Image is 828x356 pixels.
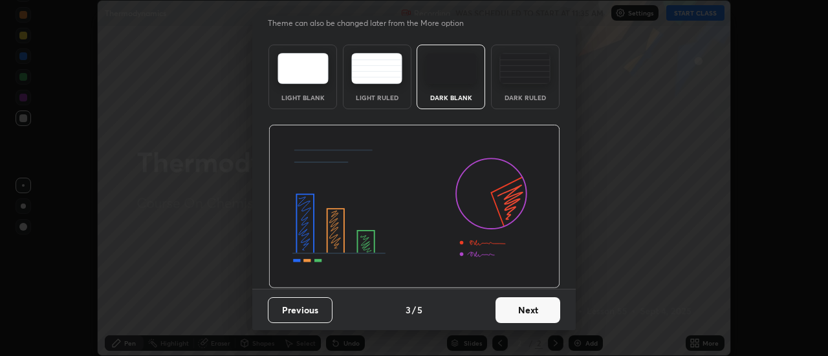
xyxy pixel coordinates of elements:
img: darkTheme.f0cc69e5.svg [426,53,477,84]
h4: 5 [417,303,422,317]
h4: / [412,303,416,317]
div: Dark Ruled [499,94,551,101]
button: Next [496,297,560,323]
img: lightTheme.e5ed3b09.svg [278,53,329,84]
img: lightRuledTheme.5fabf969.svg [351,53,402,84]
h4: 3 [406,303,411,317]
div: Dark Blank [425,94,477,101]
button: Previous [268,297,332,323]
div: Light Ruled [351,94,403,101]
div: Light Blank [277,94,329,101]
p: Theme can also be changed later from the More option [268,17,477,29]
img: darkRuledTheme.de295e13.svg [499,53,550,84]
img: darkThemeBanner.d06ce4a2.svg [268,125,560,289]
